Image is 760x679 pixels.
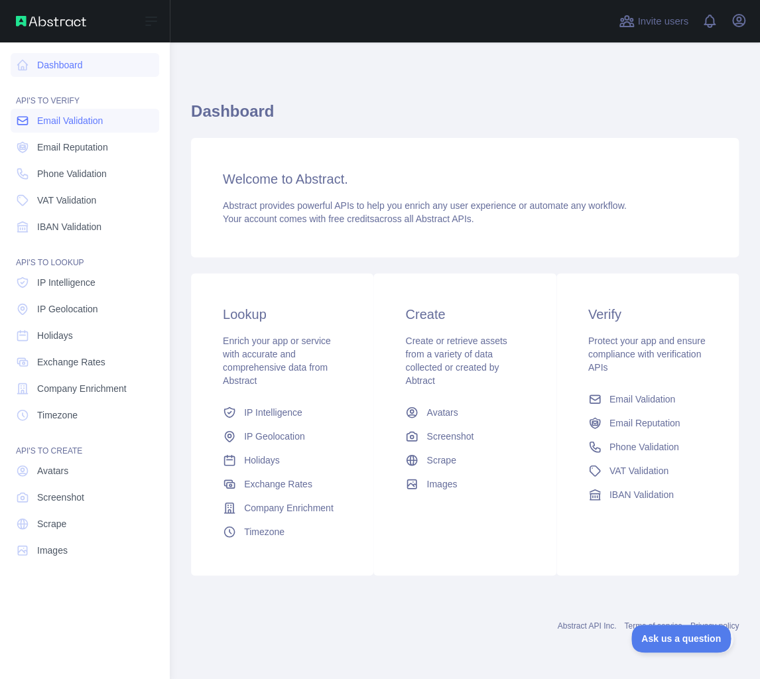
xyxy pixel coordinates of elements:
[11,350,159,374] a: Exchange Rates
[11,109,159,133] a: Email Validation
[11,459,159,483] a: Avatars
[609,416,680,430] span: Email Reputation
[223,170,707,188] h3: Welcome to Abstract.
[218,424,347,448] a: IP Geolocation
[37,408,78,422] span: Timezone
[426,430,474,443] span: Screenshot
[400,448,529,472] a: Scrape
[11,80,159,106] div: API'S TO VERIFY
[400,401,529,424] a: Avatars
[405,305,524,324] h3: Create
[37,329,73,342] span: Holidays
[244,430,305,443] span: IP Geolocation
[37,517,66,530] span: Scrape
[583,483,712,507] a: IBAN Validation
[11,53,159,77] a: Dashboard
[11,215,159,239] a: IBAN Validation
[609,464,668,477] span: VAT Validation
[223,200,627,211] span: Abstract provides powerful APIs to help you enrich any user experience or automate any workflow.
[218,520,347,544] a: Timezone
[400,472,529,496] a: Images
[583,459,712,483] a: VAT Validation
[37,355,105,369] span: Exchange Rates
[11,403,159,427] a: Timezone
[223,214,474,224] span: Your account comes with across all Abstract APIs.
[426,454,456,467] span: Scrape
[16,16,86,27] img: Abstract API
[223,305,342,324] h3: Lookup
[244,454,280,467] span: Holidays
[37,491,84,504] span: Screenshot
[609,440,679,454] span: Phone Validation
[426,406,458,419] span: Avatars
[583,387,712,411] a: Email Validation
[11,377,159,401] a: Company Enrichment
[588,305,707,324] h3: Verify
[191,101,739,133] h1: Dashboard
[583,411,712,435] a: Email Reputation
[37,382,127,395] span: Company Enrichment
[218,401,347,424] a: IP Intelligence
[11,485,159,509] a: Screenshot
[405,336,507,386] span: Create or retrieve assets from a variety of data collected or created by Abtract
[37,167,107,180] span: Phone Validation
[588,336,706,373] span: Protect your app and ensure compliance with verification APIs
[37,276,95,289] span: IP Intelligence
[11,162,159,186] a: Phone Validation
[11,297,159,321] a: IP Geolocation
[11,241,159,268] div: API'S TO LOOKUP
[37,302,98,316] span: IP Geolocation
[690,621,739,631] a: Privacy policy
[37,220,101,233] span: IBAN Validation
[223,336,331,386] span: Enrich your app or service with accurate and comprehensive data from Abstract
[244,501,334,515] span: Company Enrichment
[400,424,529,448] a: Screenshot
[426,477,457,491] span: Images
[609,488,674,501] span: IBAN Validation
[11,512,159,536] a: Scrape
[616,11,691,32] button: Invite users
[11,324,159,347] a: Holidays
[244,477,312,491] span: Exchange Rates
[37,141,108,154] span: Email Reputation
[624,621,682,631] a: Terms of service
[583,435,712,459] a: Phone Validation
[11,135,159,159] a: Email Reputation
[244,525,285,538] span: Timezone
[37,544,68,557] span: Images
[37,194,96,207] span: VAT Validation
[37,114,103,127] span: Email Validation
[11,430,159,456] div: API'S TO CREATE
[11,188,159,212] a: VAT Validation
[218,472,347,496] a: Exchange Rates
[631,625,733,652] iframe: Toggle Customer Support
[328,214,374,224] span: free credits
[609,393,675,406] span: Email Validation
[218,448,347,472] a: Holidays
[558,621,617,631] a: Abstract API Inc.
[218,496,347,520] a: Company Enrichment
[637,14,688,29] span: Invite users
[11,271,159,294] a: IP Intelligence
[11,538,159,562] a: Images
[37,464,68,477] span: Avatars
[244,406,302,419] span: IP Intelligence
